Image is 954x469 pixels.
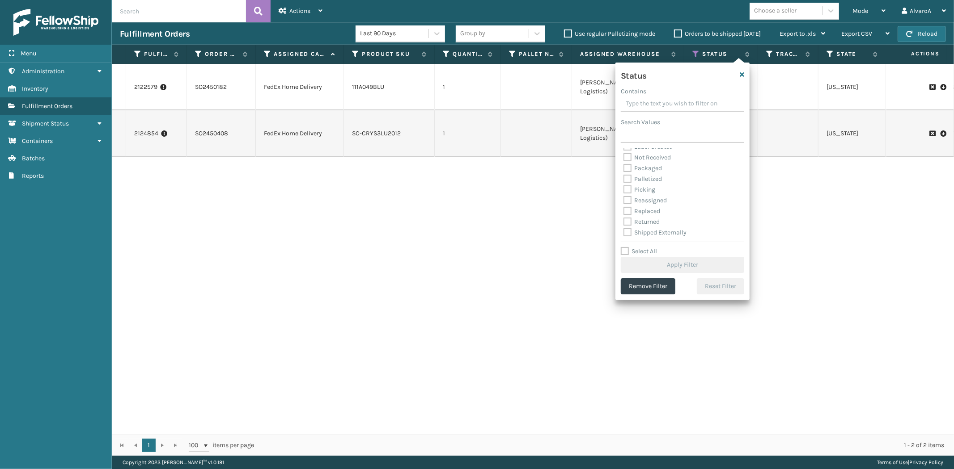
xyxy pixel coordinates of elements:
[621,257,744,273] button: Apply Filter
[623,164,662,172] label: Packaged
[929,130,935,137] i: Request to Be Cancelled
[22,120,69,127] span: Shipment Status
[289,7,310,15] span: Actions
[623,175,662,183] label: Palletized
[352,83,384,91] a: 111A049BLU
[898,26,946,42] button: Reload
[435,64,501,110] td: 1
[362,50,417,58] label: Product SKU
[623,186,655,193] label: Picking
[134,129,158,138] a: 2124854
[564,30,655,38] label: Use regular Palletizing mode
[352,130,401,137] a: SC-CRYS3LU2012
[623,218,660,226] label: Returned
[189,439,254,452] span: items per page
[836,50,869,58] label: State
[460,29,485,38] div: Group by
[274,50,326,58] label: Assigned Carrier Service
[22,155,45,162] span: Batches
[142,439,156,452] a: 1
[841,30,872,38] span: Export CSV
[702,50,741,58] label: Status
[189,441,202,450] span: 100
[267,441,944,450] div: 1 - 2 of 2 items
[623,197,667,204] label: Reassigned
[580,50,667,58] label: Assigned Warehouse
[572,64,684,110] td: [PERSON_NAME] (Ironlink Logistics)
[360,29,429,38] div: Last 90 Days
[886,110,912,157] td: Error on label pull
[697,278,744,294] button: Reset Filter
[623,229,687,236] label: Shipped Externally
[22,172,44,180] span: Reports
[621,247,657,255] label: Select All
[256,64,344,110] td: FedEx Home Delivery
[22,85,48,92] span: Inventory
[621,87,646,96] label: Contains
[123,456,224,469] p: Copyright 2023 [PERSON_NAME]™ v 1.0.191
[754,6,797,16] div: Choose a seller
[877,459,908,465] a: Terms of Use
[453,50,483,58] label: Quantity
[519,50,555,58] label: Pallet Name
[674,30,761,38] label: Orders to be shipped [DATE]
[21,50,36,57] span: Menu
[621,68,647,81] h4: Status
[780,30,816,38] span: Export to .xls
[621,96,744,112] input: Type the text you wish to filter on
[818,110,886,157] td: [US_STATE]
[886,64,912,110] td: Error on label pull
[940,129,946,138] i: Pull Label
[852,7,868,15] span: Mode
[256,110,344,157] td: FedEx Home Delivery
[623,154,671,161] label: Not Received
[877,456,943,469] div: |
[621,117,660,127] label: Search Values
[22,67,64,75] span: Administration
[623,207,660,215] label: Replaced
[940,83,946,92] i: Pull Label
[435,110,501,157] td: 1
[187,64,256,110] td: SO2450182
[22,137,53,145] span: Containers
[929,84,935,90] i: Request to Be Cancelled
[205,50,238,58] label: Order Number
[818,64,886,110] td: [US_STATE]
[13,9,98,36] img: logo
[909,459,943,465] a: Privacy Policy
[621,278,675,294] button: Remove Filter
[144,50,170,58] label: Fulfillment Order Id
[187,110,256,157] td: SO2450408
[22,102,72,110] span: Fulfillment Orders
[120,29,190,39] h3: Fulfillment Orders
[134,83,157,92] a: 2122579
[572,110,684,157] td: [PERSON_NAME] (Ironlink Logistics)
[776,50,801,58] label: Tracking Number
[883,46,945,61] span: Actions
